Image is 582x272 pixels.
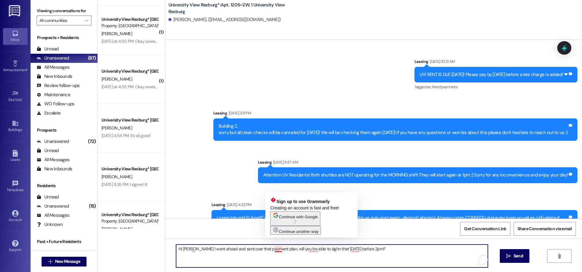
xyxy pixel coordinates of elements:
button: Share Conversation via email [514,222,576,236]
div: (15) [87,201,98,211]
i:  [85,18,88,23]
div: (72) [87,137,98,146]
div: All Messages [37,64,69,71]
div: Leasing [212,201,577,210]
a: Leads [3,148,28,165]
div: Property: [GEOGRAPHIC_DATA]* [101,23,158,29]
div: (87) [87,53,98,63]
div: Unanswered [37,55,69,61]
div: [DATE] 10:31 AM [428,58,455,65]
i:  [506,254,511,259]
div: Leasing [213,110,578,118]
div: Review follow-ups [37,82,79,89]
div: University View Rexburg* [GEOGRAPHIC_DATA] [101,68,158,74]
img: ResiDesk Logo [9,5,21,16]
div: Unread [37,194,59,200]
div: Attention UV Residents! Both shuttles are NOT operating for the MORNING shift! They will start ag... [263,172,568,178]
b: University View Rexburg*: Apt. 1205~2W, 1 University View Rexburg [168,2,291,15]
div: Prospects + Residents [31,34,98,41]
span: Rent/payments [432,84,458,89]
span: [PERSON_NAME] [101,31,132,36]
div: University View Rexburg* [GEOGRAPHIC_DATA] [101,212,158,218]
a: Buildings [3,118,28,135]
div: Residents [31,183,98,189]
span: • [22,97,23,101]
div: Tagged as: [414,82,577,91]
span: [PERSON_NAME] [101,226,132,232]
i:  [557,254,562,259]
a: Account [3,208,28,225]
div: [PERSON_NAME]. ([EMAIL_ADDRESS][DOMAIN_NAME]) [168,16,281,23]
div: [DATE] 3:26 PM: I signed it! [101,182,147,187]
div: [DATE] 3:11 PM [227,110,251,116]
span: Share Conversation via email [518,226,572,232]
a: Templates • [3,178,28,195]
button: Get Conversation Link [460,222,510,236]
div: Leasing [414,58,577,67]
i:  [48,259,53,264]
div: Property: [GEOGRAPHIC_DATA]* [101,218,158,224]
div: University View Rexburg* [GEOGRAPHIC_DATA] [101,16,158,23]
span: [PERSON_NAME] [101,174,132,180]
a: Inbox [3,28,28,45]
div: University View Rexburg* [GEOGRAPHIC_DATA] [101,117,158,123]
div: Unknown [37,221,63,228]
div: UV! RENT IS DUE [DATE]! Please pay by [DATE] before a late charge is added! ❤︎ [420,71,568,78]
span: New Message [55,258,80,265]
div: Prospects [31,127,98,133]
button: New Message [42,257,87,267]
span: • [27,67,28,71]
span: [PERSON_NAME] [101,125,132,131]
input: All communities [39,16,82,25]
a: Site Visit • [3,88,28,105]
span: Send [514,253,523,259]
span: Get Conversation Link [464,226,506,232]
a: Support [3,238,28,255]
div: Escalate [37,110,61,116]
div: Unanswered [37,138,69,145]
div: [DATE] 4:32 PM [225,201,251,208]
div: Unread [37,46,59,52]
div: Maintenance [37,92,70,98]
div: Past + Future Residents [31,238,98,245]
div: Leasing [258,159,578,168]
span: [PERSON_NAME] [101,76,132,82]
div: [DATE] 4:54 PM: It's all good! [101,133,151,138]
div: [DATE] at 4:55 PM: Okay awesome thank you! I'll sign it right now! [101,38,215,44]
div: WO Follow-ups [37,101,74,107]
div: Unanswered [37,203,69,209]
div: All Messages [37,212,69,219]
div: All Messages [37,157,69,163]
button: Send [500,249,529,263]
div: New Inbounds [37,73,72,80]
div: [DATE] 9:37 AM [272,159,298,165]
textarea: To enrich screen reader interactions, please activate Accessibility in Grammarly extension settings [176,245,488,267]
div: [DATE] at 4:55 PM: Okay awesome thank you! I'll sign it right now! [101,84,215,89]
div: University View Rexburg* [GEOGRAPHIC_DATA] [101,166,158,172]
label: Viewing conversations for [37,6,91,16]
div: Lorem Ipsumd SI Ame!!Co adip eli sedd eius tempori utl etd magn al en admi ve quis nost exerc ull... [217,215,568,267]
div: Building 2, sorry but all clean checks will be canceled for [DATE]! We will be checking them agai... [219,123,568,136]
div: New Inbounds [37,166,72,172]
div: Unread [37,147,59,154]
